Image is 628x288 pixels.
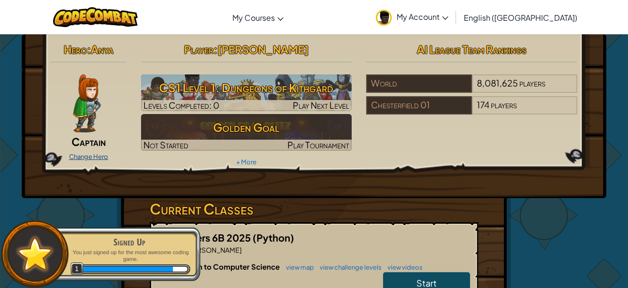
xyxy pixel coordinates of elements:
[158,262,281,271] span: Introduction to Computer Science
[53,7,138,27] img: CodeCombat logo
[491,99,517,110] span: players
[371,2,453,32] a: My Account
[143,100,219,111] span: Levels Completed: 0
[366,74,471,93] div: World
[141,114,352,151] img: Golden Goal
[69,249,190,263] p: You just signed up for the most awesome coding game.
[184,43,214,56] span: Player
[464,13,577,23] span: English ([GEOGRAPHIC_DATA])
[366,84,577,95] a: World8,081,625players
[141,74,352,111] img: CS1 Level 1: Dungeons of Kithgard
[158,231,253,244] span: Computers 6B 2025
[150,198,478,220] h3: Current Classes
[519,77,545,88] span: players
[228,4,288,30] a: My Courses
[477,77,518,88] span: 8,081,625
[141,74,352,111] a: Play Next Level
[315,263,382,271] a: view challenge levels
[366,96,471,115] div: Chesterfield 01
[141,116,352,138] h3: Golden Goal
[141,114,352,151] a: Golden GoalNot StartedPlay Tournament
[376,10,392,26] img: avatar
[91,43,114,56] span: Anya
[293,100,349,111] span: Play Next Level
[69,235,190,249] div: Signed Up
[87,43,91,56] span: :
[13,232,57,275] img: default.png
[141,77,352,99] h3: CS1 Level 1: Dungeons of Kithgard
[232,13,275,23] span: My Courses
[217,43,309,56] span: [PERSON_NAME]
[214,43,217,56] span: :
[459,4,582,30] a: English ([GEOGRAPHIC_DATA])
[186,245,242,254] span: [PERSON_NAME]
[477,99,489,110] span: 174
[71,262,84,275] span: 1
[69,153,108,160] a: Change Hero
[417,43,527,56] span: AI League Team Rankings
[366,105,577,116] a: Chesterfield 01174players
[253,231,294,244] span: (Python)
[64,43,87,56] span: Hero
[71,135,106,148] span: Captain
[281,263,314,271] a: view map
[236,158,257,166] a: + More
[143,139,188,150] span: Not Started
[397,12,448,22] span: My Account
[287,139,349,150] span: Play Tournament
[73,74,100,132] img: captain-pose.png
[383,263,423,271] a: view videos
